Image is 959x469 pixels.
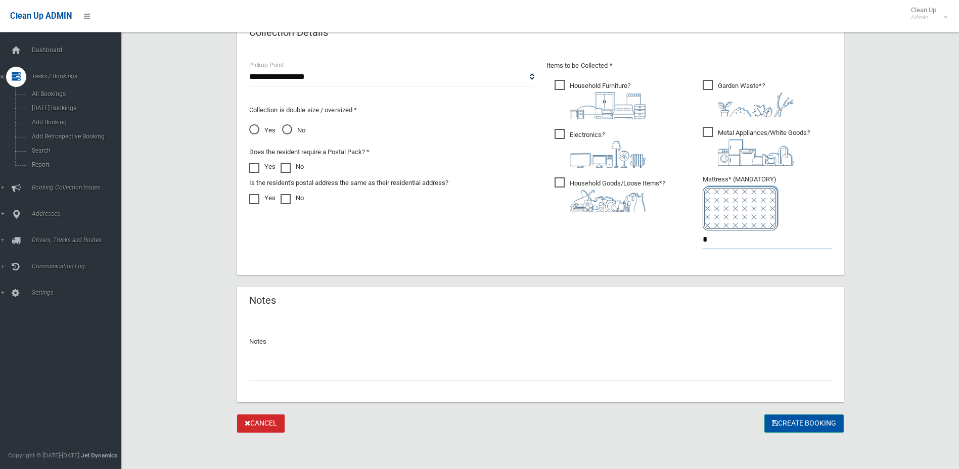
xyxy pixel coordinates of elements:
img: 36c1b0289cb1767239cdd3de9e694f19.png [718,139,794,166]
span: Search [29,147,120,154]
label: Yes [249,192,276,204]
label: No [281,192,304,204]
span: Dashboard [29,46,129,54]
small: Admin [911,14,936,21]
span: Addresses [29,210,129,217]
p: Collection is double size / oversized * [249,104,534,116]
strong: Jet Dynamics [81,452,117,459]
span: Tasks / Bookings [29,73,129,80]
span: Booking Collection Issues [29,184,129,191]
span: Mattress* (MANDATORY) [703,175,832,230]
span: Settings [29,289,129,296]
i: ? [718,82,794,117]
span: Copyright © [DATE]-[DATE] [8,452,79,459]
header: Collection Details [237,23,340,42]
p: Items to be Collected * [546,60,832,72]
span: Add Booking [29,119,120,126]
label: Does the resident require a Postal Pack? * [249,146,370,158]
i: ? [570,131,646,168]
button: Create Booking [764,414,844,433]
p: Notes [249,336,832,348]
img: 394712a680b73dbc3d2a6a3a7ffe5a07.png [570,141,646,168]
span: [DATE] Bookings [29,105,120,112]
i: ? [718,129,810,166]
span: Clean Up ADMIN [10,11,72,21]
i: ? [570,82,646,119]
label: Is the resident's postal address the same as their residential address? [249,177,448,189]
span: Household Goods/Loose Items* [555,177,665,212]
span: Report [29,161,120,168]
span: Clean Up [906,6,946,21]
span: Garden Waste* [703,80,794,117]
span: Communication Log [29,263,129,270]
span: No [282,124,305,136]
span: All Bookings [29,90,120,98]
a: Cancel [237,414,285,433]
label: No [281,161,304,173]
span: Add Retrospective Booking [29,133,120,140]
label: Yes [249,161,276,173]
img: aa9efdbe659d29b613fca23ba79d85cb.png [570,92,646,119]
img: 4fd8a5c772b2c999c83690221e5242e0.png [718,92,794,117]
i: ? [570,179,665,212]
span: Electronics [555,129,646,168]
img: b13cc3517677393f34c0a387616ef184.png [570,190,646,212]
img: e7408bece873d2c1783593a074e5cb2f.png [703,185,779,230]
span: Yes [249,124,276,136]
span: Drivers, Trucks and Routes [29,237,129,244]
header: Notes [237,291,288,310]
span: Metal Appliances/White Goods [703,127,810,166]
span: Household Furniture [555,80,646,119]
